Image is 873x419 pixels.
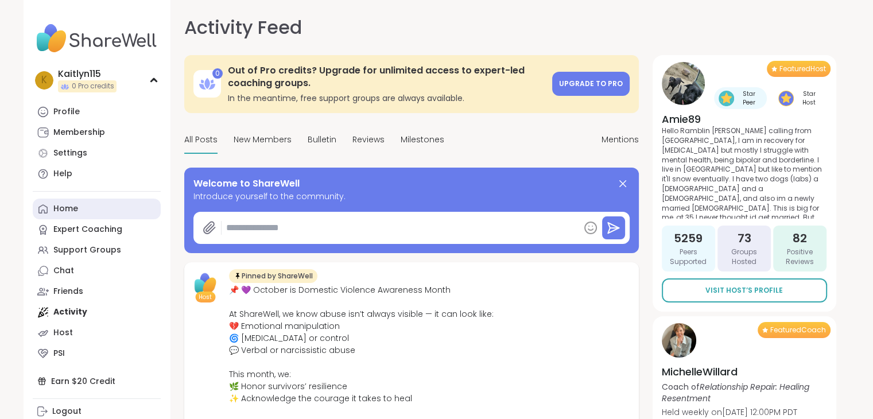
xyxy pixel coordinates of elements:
[662,364,827,379] h4: MichelleWillard
[33,164,161,184] a: Help
[33,323,161,343] a: Host
[662,323,696,358] img: MichelleWillard
[33,18,161,59] img: ShareWell Nav Logo
[778,91,794,106] img: Star Host
[72,82,114,91] span: 0 Pro credits
[33,219,161,240] a: Expert Coaching
[662,62,705,105] img: Amie89
[552,72,630,96] a: Upgrade to Pro
[401,134,444,146] span: Milestones
[33,281,161,302] a: Friends
[33,371,161,391] div: Earn $20 Credit
[53,106,80,118] div: Profile
[53,148,87,159] div: Settings
[53,286,83,297] div: Friends
[184,134,218,146] span: All Posts
[602,134,639,146] span: Mentions
[58,68,117,80] div: Kaitlyn115
[662,112,827,126] h4: Amie89
[352,134,385,146] span: Reviews
[184,14,302,41] h1: Activity Feed
[53,265,74,277] div: Chat
[53,203,78,215] div: Home
[559,79,623,88] span: Upgrade to Pro
[53,168,72,180] div: Help
[52,406,82,417] div: Logout
[53,224,122,235] div: Expert Coaching
[33,143,161,164] a: Settings
[53,327,73,339] div: Host
[793,230,807,246] span: 82
[228,92,545,104] h3: In the meantime, free support groups are always available.
[722,247,766,267] span: Groups Hosted
[191,269,220,298] img: ShareWell
[666,247,711,267] span: Peers Supported
[234,134,292,146] span: New Members
[193,191,630,203] span: Introduce yourself to the community.
[674,230,703,246] span: 5259
[736,90,762,107] span: Star Peer
[770,325,826,335] span: Featured Coach
[662,406,827,418] p: Held weekly on [DATE] 12:00PM PDT
[33,261,161,281] a: Chat
[53,348,65,359] div: PSI
[662,126,827,219] p: Hello Ramblin [PERSON_NAME] calling from [GEOGRAPHIC_DATA], I am in recovery for [MEDICAL_DATA] b...
[53,245,121,256] div: Support Groups
[662,278,827,302] a: Visit Host’s Profile
[33,102,161,122] a: Profile
[33,343,161,364] a: PSI
[212,68,223,79] div: 0
[796,90,822,107] span: Star Host
[662,381,809,404] i: Relationship Repair: Healing Resentment
[778,247,822,267] span: Positive Reviews
[737,230,751,246] span: 73
[33,240,161,261] a: Support Groups
[53,127,105,138] div: Membership
[705,285,783,296] span: Visit Host’s Profile
[199,293,212,301] span: Host
[308,134,336,146] span: Bulletin
[662,381,827,404] p: Coach of
[41,73,47,88] span: K
[33,199,161,219] a: Home
[228,64,545,90] h3: Out of Pro credits? Upgrade for unlimited access to expert-led coaching groups.
[33,122,161,143] a: Membership
[779,64,826,73] span: Featured Host
[193,177,300,191] span: Welcome to ShareWell
[229,269,317,283] div: Pinned by ShareWell
[719,91,734,106] img: Star Peer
